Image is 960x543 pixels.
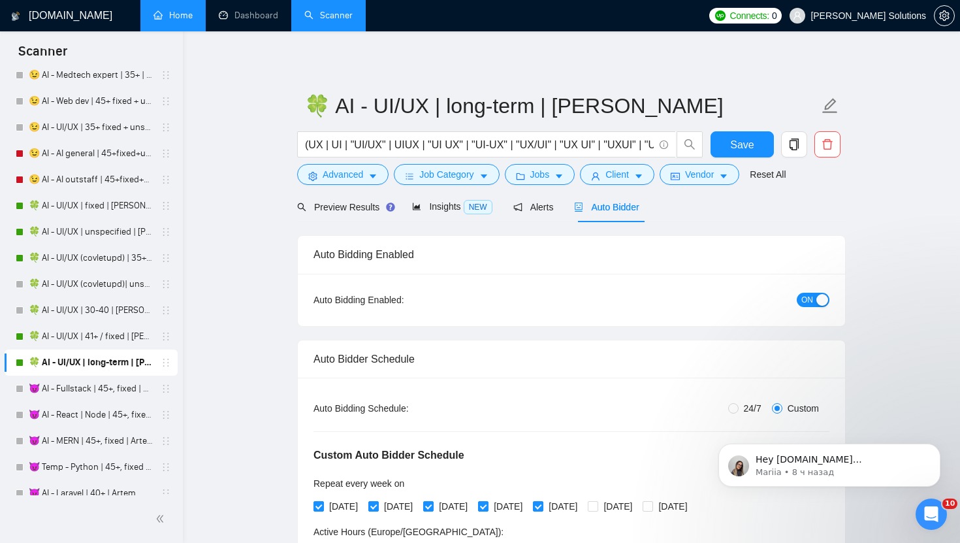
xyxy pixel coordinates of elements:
[801,293,813,307] span: ON
[313,448,464,463] h5: Custom Auto Bidder Schedule
[394,164,499,185] button: barsJob Categorycaret-down
[57,38,224,243] span: Hey [DOMAIN_NAME][EMAIL_ADDRESS][PERSON_NAME][DOMAIN_NAME], Looks like your Upwork agency Med Inn...
[161,227,171,237] span: holder
[781,131,807,157] button: copy
[29,88,153,114] a: 😉 AI - Web dev | 45+ fixed + unspec expert | Daria
[29,376,153,402] a: 😈 AI - Fullstack | 45+, fixed | Artem
[304,90,819,122] input: Scanner name...
[822,97,839,114] span: edit
[574,203,583,212] span: robot
[815,139,840,150] span: delete
[598,499,637,514] span: [DATE]
[730,8,769,23] span: Connects:
[313,340,829,378] div: Auto Bidder Schedule
[699,416,960,508] iframe: Intercom notifications сообщение
[161,253,171,263] span: holder
[719,171,728,181] span: caret-down
[942,499,957,509] span: 10
[29,350,153,376] a: 🍀 AI - UI/UX | long-term | [PERSON_NAME]
[297,164,389,185] button: settingAdvancedcaret-down
[29,428,153,454] a: 😈 AI - MERN | 45+, fixed | Artem
[29,323,153,350] a: 🍀 AI - UI/UX | 41+ / fixed | [PERSON_NAME] ([GEOGRAPHIC_DATA])
[368,171,377,181] span: caret-down
[379,499,418,514] span: [DATE]
[513,203,522,212] span: notification
[161,174,171,185] span: holder
[29,454,153,480] a: 😈 Temp - Python | 45+, fixed | Artem
[677,139,702,150] span: search
[671,171,680,181] span: idcard
[57,50,225,62] p: Message from Mariia, sent 8 ч назад
[782,401,824,416] span: Custom
[313,527,504,537] span: Active Hours ( Europe/[GEOGRAPHIC_DATA] ):
[934,5,955,26] button: setting
[323,167,363,182] span: Advanced
[11,6,20,27] img: logo
[715,10,726,21] img: upwork-logo.png
[297,202,391,212] span: Preview Results
[412,201,492,212] span: Insights
[677,131,703,157] button: search
[434,499,473,514] span: [DATE]
[161,488,171,499] span: holder
[313,293,485,307] div: Auto Bidding Enabled:
[161,357,171,368] span: holder
[29,167,153,193] a: 😉 AI - AI outstaff | 45+fixed+unspec | Daria
[750,167,786,182] a: Reset All
[660,164,739,185] button: idcardVendorcaret-down
[772,8,777,23] span: 0
[29,62,153,88] a: 😉 AI - Medtech expert | 35+ | Daria
[308,171,317,181] span: setting
[29,480,153,506] a: 😈 AI - Laravel | 40+ | Artem
[419,167,473,182] span: Job Category
[660,140,668,149] span: info-circle
[161,462,171,472] span: holder
[161,436,171,446] span: holder
[161,70,171,80] span: holder
[161,96,171,107] span: holder
[516,171,525,181] span: folder
[29,140,153,167] a: 😉 AI - AI general | 45+fixed+unspec | Daria
[305,137,654,153] input: Search Freelance Jobs...
[313,401,485,416] div: Auto Bidding Schedule:
[29,219,153,245] a: 🍀 AI - UI/UX | unspecified | [PERSON_NAME] ([GEOGRAPHIC_DATA]/[GEOGRAPHIC_DATA])
[29,114,153,140] a: 😉 AI - UI/UX | 35+ fixed + unspec expert | Daria
[782,139,807,150] span: copy
[161,279,171,289] span: holder
[730,137,754,153] span: Save
[793,11,802,20] span: user
[153,10,193,21] a: homeHome
[297,203,306,212] span: search
[29,271,153,297] a: 🍀 AI - UI/UX (covletupd)| unspecified | [PERSON_NAME] ([GEOGRAPHIC_DATA])
[554,171,564,181] span: caret-down
[219,10,278,21] a: dashboardDashboard
[934,10,955,21] a: setting
[304,10,353,21] a: searchScanner
[161,148,171,159] span: holder
[574,202,639,212] span: Auto Bidder
[814,131,840,157] button: delete
[580,164,654,185] button: userClientcaret-down
[29,402,153,428] a: 😈 AI - React | Node | 45+, fixed | Artem
[464,200,492,214] span: NEW
[405,171,414,181] span: bars
[313,478,404,489] span: Repeat every week on
[634,171,643,181] span: caret-down
[653,499,692,514] span: [DATE]
[412,202,421,211] span: area-chart
[8,42,78,69] span: Scanner
[916,499,947,530] iframe: Intercom live chat
[711,131,774,157] button: Save
[935,10,954,21] span: setting
[313,236,829,273] div: Auto Bidding Enabled
[29,193,153,219] a: 🍀 AI - UI/UX | fixed | [PERSON_NAME] ([GEOGRAPHIC_DATA]/[GEOGRAPHIC_DATA])
[739,401,767,416] span: 24/7
[479,171,488,181] span: caret-down
[161,305,171,316] span: holder
[488,499,528,514] span: [DATE]
[591,171,600,181] span: user
[605,167,629,182] span: Client
[155,512,168,525] span: double-left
